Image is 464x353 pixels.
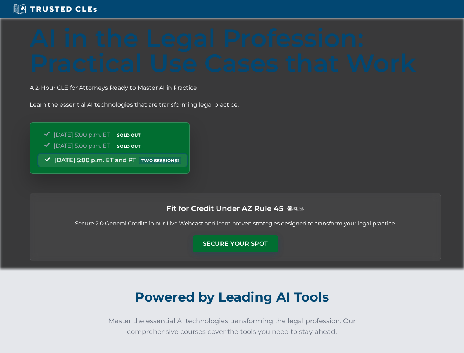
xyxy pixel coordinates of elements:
[30,83,441,93] p: A 2-Hour CLE for Attorneys Ready to Master AI in Practice
[11,4,99,15] img: Trusted CLEs
[54,131,110,138] span: [DATE] 5:00 p.m. ET
[166,202,283,215] h3: Fit for Credit Under AZ Rule 45
[30,100,441,110] p: Learn the essential AI technologies that are transforming legal practice.
[114,142,143,150] span: SOLD OUT
[286,206,305,211] img: Logo
[104,316,361,337] p: Master the essential AI technologies transforming the legal profession. Our comprehensive courses...
[54,142,110,149] span: [DATE] 5:00 p.m. ET
[39,220,432,228] p: Secure 2.0 General Credits in our Live Webcast and learn proven strategies designed to transform ...
[114,131,143,139] span: SOLD OUT
[193,235,278,252] button: Secure Your Spot
[29,284,436,310] h2: Powered by Leading AI Tools
[30,26,441,76] h1: AI in the Legal Profession: Practical Use Cases that Work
